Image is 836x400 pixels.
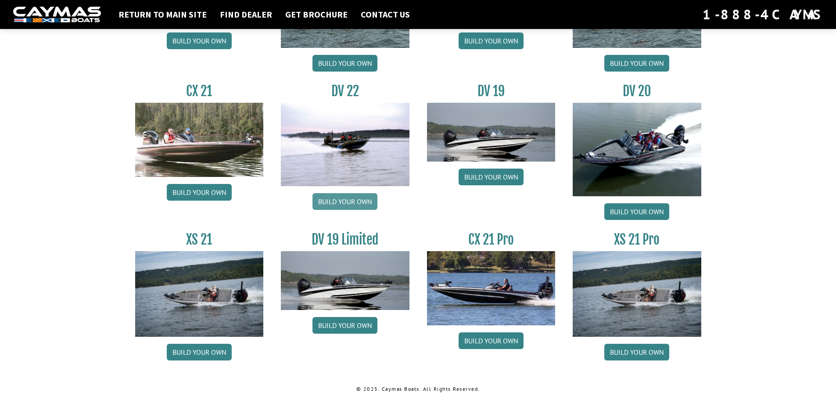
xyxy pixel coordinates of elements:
a: Build your own [312,317,377,334]
img: XS_21_thumbnail.jpg [135,251,264,337]
img: CX21_thumb.jpg [135,103,264,177]
h3: DV 19 Limited [281,231,409,248]
a: Find Dealer [215,9,276,20]
img: dv-19-ban_from_website_for_caymas_connect.png [427,103,556,162]
p: © 2025. Caymas Boats. All Rights Reserved. [135,385,701,393]
img: DV22_original_motor_cropped_for_caymas_connect.jpg [281,103,409,186]
img: DV_20_from_website_for_caymas_connect.png [573,103,701,196]
a: Return to main site [114,9,211,20]
a: Build your own [167,344,232,360]
a: Build your own [459,169,524,185]
a: Build your own [459,32,524,49]
h3: DV 19 [427,83,556,99]
a: Build your own [459,332,524,349]
a: Get Brochure [281,9,352,20]
a: Build your own [312,55,377,72]
h3: XS 21 Pro [573,231,701,248]
h3: CX 21 Pro [427,231,556,248]
img: XS_21_thumbnail.jpg [573,251,701,337]
img: CX-21Pro_thumbnail.jpg [427,251,556,325]
a: Build your own [167,184,232,201]
h3: DV 22 [281,83,409,99]
h3: XS 21 [135,231,264,248]
a: Build your own [604,55,669,72]
img: dv-19-ban_from_website_for_caymas_connect.png [281,251,409,310]
a: Build your own [604,344,669,360]
img: white-logo-c9c8dbefe5ff5ceceb0f0178aa75bf4bb51f6bca0971e226c86eb53dfe498488.png [13,7,101,23]
a: Build your own [312,193,377,210]
a: Contact Us [356,9,414,20]
div: 1-888-4CAYMAS [703,5,823,24]
h3: DV 20 [573,83,701,99]
h3: CX 21 [135,83,264,99]
a: Build your own [604,203,669,220]
a: Build your own [167,32,232,49]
